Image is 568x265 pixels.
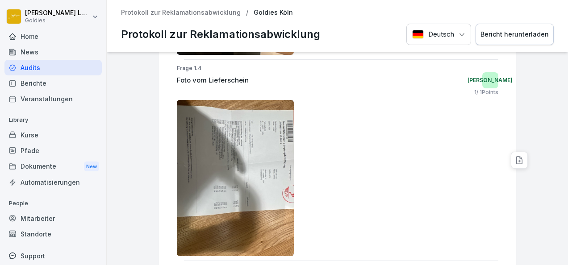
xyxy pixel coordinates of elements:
p: Foto vom Lieferschein [177,75,249,86]
a: DokumenteNew [4,158,102,175]
p: Goldies [25,17,90,24]
p: Frage 1.4 [177,64,498,72]
a: Pfade [4,143,102,158]
p: Library [4,113,102,127]
p: Goldies Köln [254,9,293,17]
p: / [246,9,248,17]
img: y5uobx45jjyhzd1hif9oxxo1.png [177,100,294,256]
a: News [4,44,102,60]
a: Mitarbeiter [4,211,102,226]
a: Standorte [4,226,102,242]
div: Bericht herunterladen [480,29,549,39]
div: Dokumente [4,158,102,175]
button: Bericht herunterladen [476,24,554,46]
div: New [84,161,99,172]
a: Audits [4,60,102,75]
p: 1 / 1 Points [474,88,498,96]
p: People [4,196,102,211]
img: Deutsch [412,30,424,39]
a: Kurse [4,127,102,143]
p: [PERSON_NAME] Loska [25,9,90,17]
p: Deutsch [428,29,454,40]
a: Protokoll zur Reklamationsabwicklung [121,9,241,17]
a: Berichte [4,75,102,91]
a: Veranstaltungen [4,91,102,107]
a: Automatisierungen [4,174,102,190]
div: [PERSON_NAME] [482,72,498,88]
p: Protokoll zur Reklamationsabwicklung [121,26,320,42]
div: Support [4,248,102,264]
button: Language [406,24,471,46]
a: Home [4,29,102,44]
